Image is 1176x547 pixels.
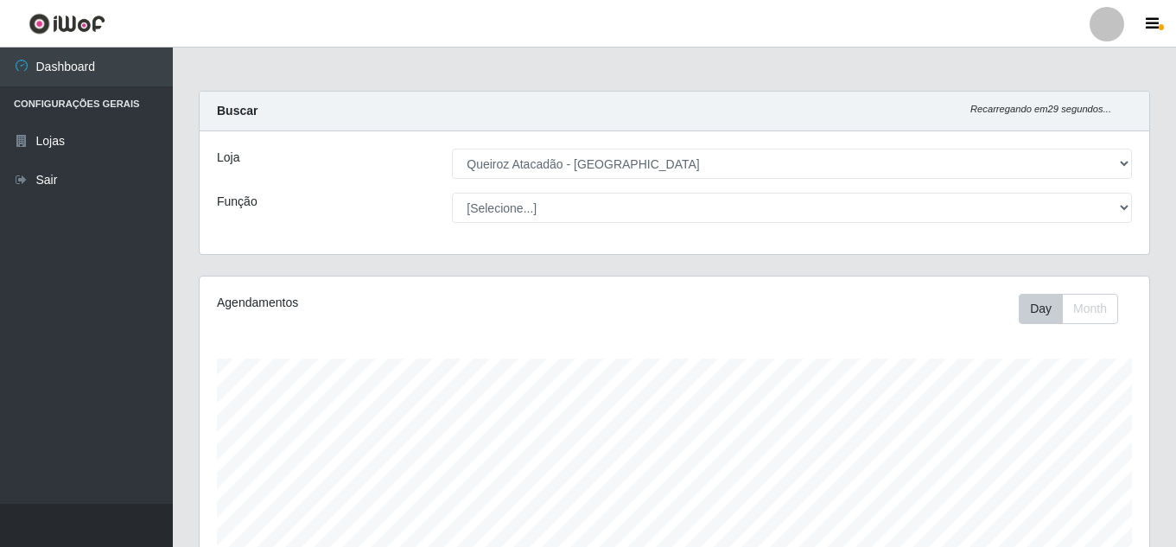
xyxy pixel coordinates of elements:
[217,149,239,167] label: Loja
[217,294,583,312] div: Agendamentos
[1019,294,1063,324] button: Day
[217,104,257,118] strong: Buscar
[970,104,1111,114] i: Recarregando em 29 segundos...
[1019,294,1132,324] div: Toolbar with button groups
[217,193,257,211] label: Função
[1062,294,1118,324] button: Month
[29,13,105,35] img: CoreUI Logo
[1019,294,1118,324] div: First group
